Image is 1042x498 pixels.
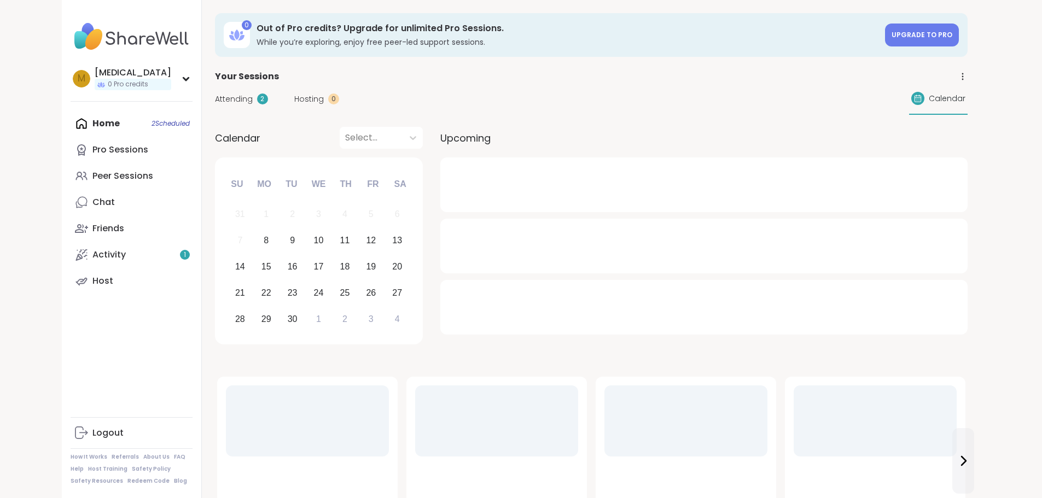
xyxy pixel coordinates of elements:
[359,307,383,331] div: Choose Friday, October 3rd, 2025
[174,477,187,485] a: Blog
[71,17,193,56] img: ShareWell Nav Logo
[92,222,124,235] div: Friends
[440,131,491,145] span: Upcoming
[314,285,324,300] div: 24
[392,233,402,248] div: 13
[71,163,193,189] a: Peer Sessions
[71,420,193,446] a: Logout
[359,203,383,226] div: Not available Friday, September 5th, 2025
[290,233,295,248] div: 9
[71,268,193,294] a: Host
[359,229,383,253] div: Choose Friday, September 12th, 2025
[229,307,252,331] div: Choose Sunday, September 28th, 2025
[288,285,298,300] div: 23
[306,172,330,196] div: We
[361,172,385,196] div: Fr
[288,312,298,326] div: 30
[71,215,193,242] a: Friends
[92,427,124,439] div: Logout
[108,80,148,89] span: 0 Pro credits
[257,37,878,48] h3: While you’re exploring, enjoy free peer-led support sessions.
[215,70,279,83] span: Your Sessions
[929,93,965,104] span: Calendar
[237,233,242,248] div: 7
[885,24,959,46] a: Upgrade to Pro
[254,255,278,279] div: Choose Monday, September 15th, 2025
[252,172,276,196] div: Mo
[333,229,357,253] div: Choose Thursday, September 11th, 2025
[254,281,278,304] div: Choose Monday, September 22nd, 2025
[281,281,304,304] div: Choose Tuesday, September 23rd, 2025
[388,172,412,196] div: Sa
[254,203,278,226] div: Not available Monday, September 1st, 2025
[392,285,402,300] div: 27
[235,207,245,221] div: 31
[359,255,383,279] div: Choose Friday, September 19th, 2025
[328,93,339,104] div: 0
[290,207,295,221] div: 2
[316,207,321,221] div: 3
[307,307,330,331] div: Choose Wednesday, October 1st, 2025
[281,229,304,253] div: Choose Tuesday, September 9th, 2025
[307,229,330,253] div: Choose Wednesday, September 10th, 2025
[281,203,304,226] div: Not available Tuesday, September 2nd, 2025
[229,281,252,304] div: Choose Sunday, September 21st, 2025
[892,30,952,39] span: Upgrade to Pro
[71,477,123,485] a: Safety Resources
[71,137,193,163] a: Pro Sessions
[281,307,304,331] div: Choose Tuesday, September 30th, 2025
[257,93,268,104] div: 2
[342,207,347,221] div: 4
[127,477,170,485] a: Redeem Code
[333,255,357,279] div: Choose Thursday, September 18th, 2025
[264,233,269,248] div: 8
[174,453,185,461] a: FAQ
[261,312,271,326] div: 29
[92,144,148,156] div: Pro Sessions
[316,312,321,326] div: 1
[112,453,139,461] a: Referrals
[294,93,324,105] span: Hosting
[95,67,171,79] div: [MEDICAL_DATA]
[281,255,304,279] div: Choose Tuesday, September 16th, 2025
[334,172,358,196] div: Th
[254,307,278,331] div: Choose Monday, September 29th, 2025
[242,20,252,30] div: 0
[235,285,245,300] div: 21
[92,249,126,261] div: Activity
[71,453,107,461] a: How It Works
[261,259,271,274] div: 15
[386,203,409,226] div: Not available Saturday, September 6th, 2025
[229,203,252,226] div: Not available Sunday, August 31st, 2025
[307,203,330,226] div: Not available Wednesday, September 3rd, 2025
[366,233,376,248] div: 12
[71,189,193,215] a: Chat
[314,233,324,248] div: 10
[369,312,374,326] div: 3
[184,250,186,260] span: 1
[235,312,245,326] div: 28
[359,281,383,304] div: Choose Friday, September 26th, 2025
[227,201,410,332] div: month 2025-09
[392,259,402,274] div: 20
[225,172,249,196] div: Su
[264,207,269,221] div: 1
[215,131,260,145] span: Calendar
[257,22,878,34] h3: Out of Pro credits? Upgrade for unlimited Pro Sessions.
[132,465,171,473] a: Safety Policy
[340,233,350,248] div: 11
[143,453,170,461] a: About Us
[340,259,350,274] div: 18
[366,285,376,300] div: 26
[92,275,113,287] div: Host
[340,285,350,300] div: 25
[92,170,153,182] div: Peer Sessions
[261,285,271,300] div: 22
[386,229,409,253] div: Choose Saturday, September 13th, 2025
[229,255,252,279] div: Choose Sunday, September 14th, 2025
[395,312,400,326] div: 4
[235,259,245,274] div: 14
[254,229,278,253] div: Choose Monday, September 8th, 2025
[333,307,357,331] div: Choose Thursday, October 2nd, 2025
[386,255,409,279] div: Choose Saturday, September 20th, 2025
